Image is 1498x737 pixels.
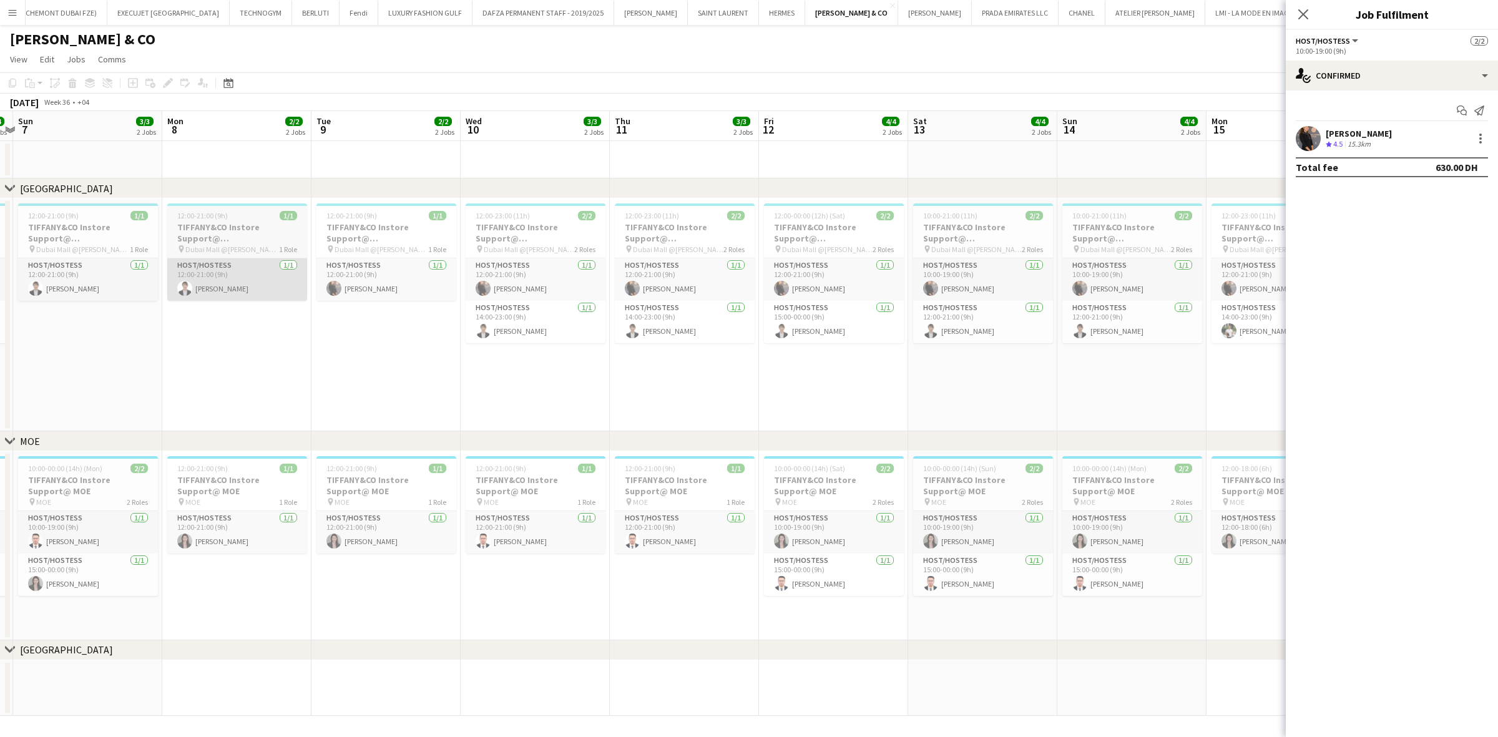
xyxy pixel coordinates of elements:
[230,1,292,25] button: TECHNOGYM
[1326,128,1392,139] div: [PERSON_NAME]
[898,1,972,25] button: [PERSON_NAME]
[759,1,805,25] button: HERMES
[340,1,378,25] button: Fendi
[1436,161,1478,173] div: 630.00 DH
[93,51,131,67] a: Comms
[1059,1,1105,25] button: CHANEL
[688,1,759,25] button: SAINT LAURENT
[77,97,89,107] div: +04
[20,644,113,656] div: [GEOGRAPHIC_DATA]
[10,54,27,65] span: View
[972,1,1059,25] button: PRADA EMIRATES LLC
[40,54,54,65] span: Edit
[67,54,86,65] span: Jobs
[1296,161,1338,173] div: Total fee
[472,1,614,25] button: DAFZA PERMANENT STAFF - 2019/2025
[292,1,340,25] button: BERLUTI
[35,51,59,67] a: Edit
[1105,1,1205,25] button: ATELIER [PERSON_NAME]
[1286,6,1498,22] h3: Job Fulfilment
[1296,36,1350,46] span: Host/Hostess
[20,435,40,447] div: MOE
[1286,61,1498,90] div: Confirmed
[10,96,39,109] div: [DATE]
[10,30,155,49] h1: [PERSON_NAME] & CO
[5,51,32,67] a: View
[614,1,688,25] button: [PERSON_NAME]
[107,1,230,25] button: EXECUJET [GEOGRAPHIC_DATA]
[1333,139,1343,149] span: 4.5
[1296,46,1488,56] div: 10:00-19:00 (9h)
[1345,139,1373,150] div: 15.3km
[1205,1,1303,25] button: LMI - LA MODE EN IMAGE
[1296,36,1360,46] button: Host/Hostess
[98,54,126,65] span: Comms
[805,1,898,25] button: [PERSON_NAME] & CO
[20,182,113,195] div: [GEOGRAPHIC_DATA]
[1471,36,1488,46] span: 2/2
[378,1,472,25] button: LUXURY FASHION GULF
[62,51,91,67] a: Jobs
